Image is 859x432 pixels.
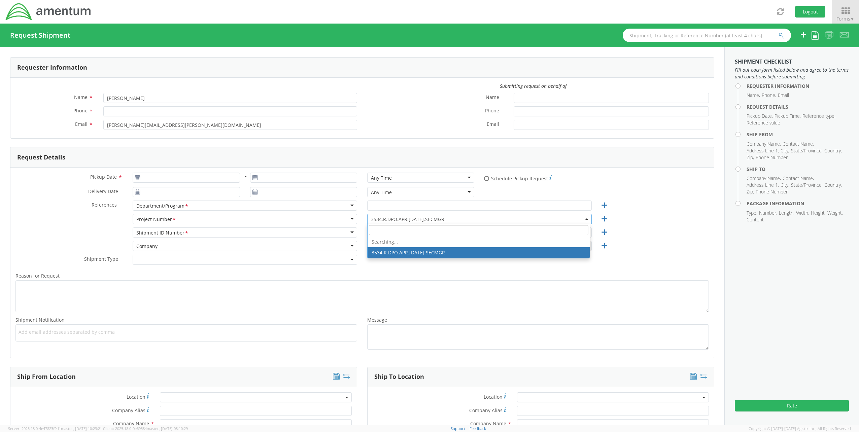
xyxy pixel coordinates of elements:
li: Name [747,92,760,99]
li: Content [747,216,764,223]
div: Any Time [371,189,392,196]
a: Feedback [470,426,486,431]
li: Company Name [747,175,781,182]
li: State/Province [791,182,823,188]
label: Schedule Pickup Request [484,174,552,182]
span: Shipment Notification [15,317,65,323]
span: References [92,202,117,208]
li: Pickup Time [775,113,801,119]
h3: Request Details [17,154,65,161]
span: Email [487,121,499,129]
span: 3534.R.DPO.APR.MAR.2024.SECMGR [367,214,592,224]
i: Submitting request on behalf of [500,83,566,89]
li: Searching… [368,237,590,247]
span: Company Name [113,420,149,427]
h4: Ship To [747,167,849,172]
a: Support [451,426,465,431]
span: Shipment Type [84,256,118,263]
li: City [781,182,789,188]
li: Width [796,210,809,216]
span: Client: 2025.18.0-0e69584 [103,426,188,431]
input: Shipment, Tracking or Reference Number (at least 4 chars) [623,29,791,42]
li: Phone [762,92,776,99]
li: State/Province [791,147,823,154]
h3: Requester Information [17,64,87,71]
li: Phone Number [756,154,788,161]
span: Server: 2025.18.0-4e47823f9d1 [8,426,102,431]
span: Phone [73,107,88,114]
button: Rate [735,400,849,411]
li: Zip [747,154,754,161]
span: Message [367,317,387,323]
span: Name [486,94,499,102]
h3: Shipment Checklist [735,59,849,65]
span: Location [484,394,503,400]
span: Copyright © [DATE]-[DATE] Agistix Inc., All Rights Reserved [749,426,851,431]
div: Company [136,243,158,250]
li: Type [747,210,757,216]
span: master, [DATE] 10:23:21 [61,426,102,431]
span: Reason for Request [15,273,60,279]
li: City [781,147,789,154]
li: Zip [747,188,754,195]
li: Company Name [747,141,781,147]
span: Company Alias [469,407,503,413]
span: Company Name [470,420,506,427]
h3: Ship To Location [374,373,424,380]
div: Any Time [371,175,392,181]
li: Address Line 1 [747,147,779,154]
span: ▼ [850,16,854,22]
li: Email [778,92,789,99]
li: Phone Number [756,188,788,195]
li: Contact Name [783,141,814,147]
h3: Ship From Location [17,373,76,380]
div: Project Number [136,216,176,223]
li: Pickup Date [747,113,773,119]
span: Delivery Date [88,188,118,196]
h4: Requester Information [747,83,849,88]
span: Location [127,394,145,400]
button: Logout [795,6,825,17]
span: Email [75,121,88,127]
input: Schedule Pickup Request [484,176,489,181]
li: Height [811,210,826,216]
span: Phone [485,107,499,115]
h4: Ship From [747,132,849,137]
li: Reference value [747,119,780,126]
li: Address Line 1 [747,182,779,188]
li: Weight [827,210,843,216]
span: Forms [836,15,854,22]
span: master, [DATE] 08:10:29 [147,426,188,431]
h4: Request Shipment [10,32,70,39]
div: Department/Program [136,203,189,210]
h4: Package Information [747,201,849,206]
span: Name [74,94,88,100]
span: Fill out each form listed below and agree to the terms and conditions before submitting [735,67,849,80]
span: Company Alias [112,407,145,413]
li: 3534.R.DPO.APR.[DATE].SECMGR [368,247,590,258]
li: Length [779,210,794,216]
img: dyn-intl-logo-049831509241104b2a82.png [5,2,92,21]
li: Number [759,210,777,216]
li: Country [824,182,842,188]
li: Contact Name [783,175,814,182]
li: Country [824,147,842,154]
span: Pickup Date [90,174,117,180]
h4: Request Details [747,104,849,109]
li: Reference type [802,113,835,119]
div: Shipment ID Number [136,229,189,237]
span: 3534.R.DPO.APR.MAR.2024.SECMGR [371,216,588,222]
span: Add email addresses separated by comma [19,329,354,335]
